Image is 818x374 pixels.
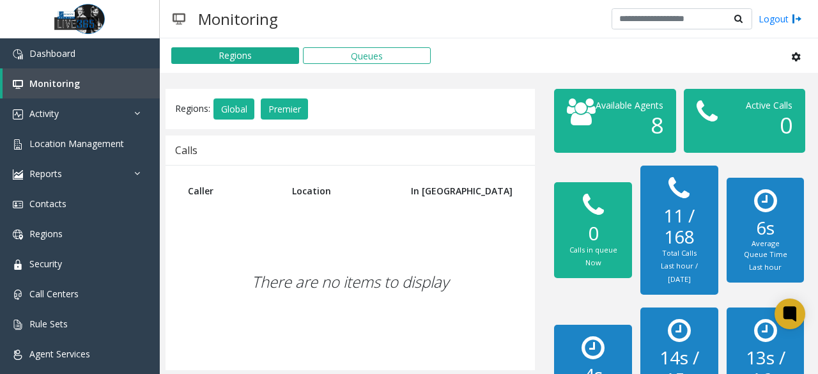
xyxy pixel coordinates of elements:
[29,137,124,150] span: Location Management
[653,205,705,248] h2: 11 / 168
[29,77,80,90] span: Monitoring
[746,99,792,111] span: Active Calls
[173,3,185,35] img: pageIcon
[178,206,522,357] div: There are no items to display
[567,245,619,256] div: Calls in queue
[653,248,705,259] div: Total Calls
[13,139,23,150] img: 'icon'
[29,348,90,360] span: Agent Services
[739,217,791,239] h2: 6s
[175,102,210,114] span: Regions:
[567,222,619,245] h2: 0
[739,238,791,260] div: Average Queue Time
[13,350,23,360] img: 'icon'
[13,79,23,90] img: 'icon'
[401,175,523,206] th: In [GEOGRAPHIC_DATA]
[13,109,23,120] img: 'icon'
[596,99,663,111] span: Available Agents
[749,262,782,272] small: Last hour
[29,258,62,270] span: Security
[13,169,23,180] img: 'icon'
[192,3,284,35] h3: Monitoring
[171,47,299,64] button: Regions
[13,230,23,240] img: 'icon'
[13,260,23,270] img: 'icon'
[29,47,75,59] span: Dashboard
[303,47,431,64] button: Queues
[175,142,197,159] div: Calls
[780,110,792,140] span: 0
[29,107,59,120] span: Activity
[282,175,400,206] th: Location
[13,49,23,59] img: 'icon'
[13,320,23,330] img: 'icon'
[759,12,802,26] a: Logout
[29,228,63,240] span: Regions
[178,175,282,206] th: Caller
[3,68,160,98] a: Monitoring
[651,110,663,140] span: 8
[661,261,698,284] small: Last hour / [DATE]
[585,258,601,267] small: Now
[29,318,68,330] span: Rule Sets
[13,290,23,300] img: 'icon'
[29,288,79,300] span: Call Centers
[213,98,254,120] button: Global
[792,12,802,26] img: logout
[29,198,66,210] span: Contacts
[13,199,23,210] img: 'icon'
[29,168,62,180] span: Reports
[261,98,308,120] button: Premier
